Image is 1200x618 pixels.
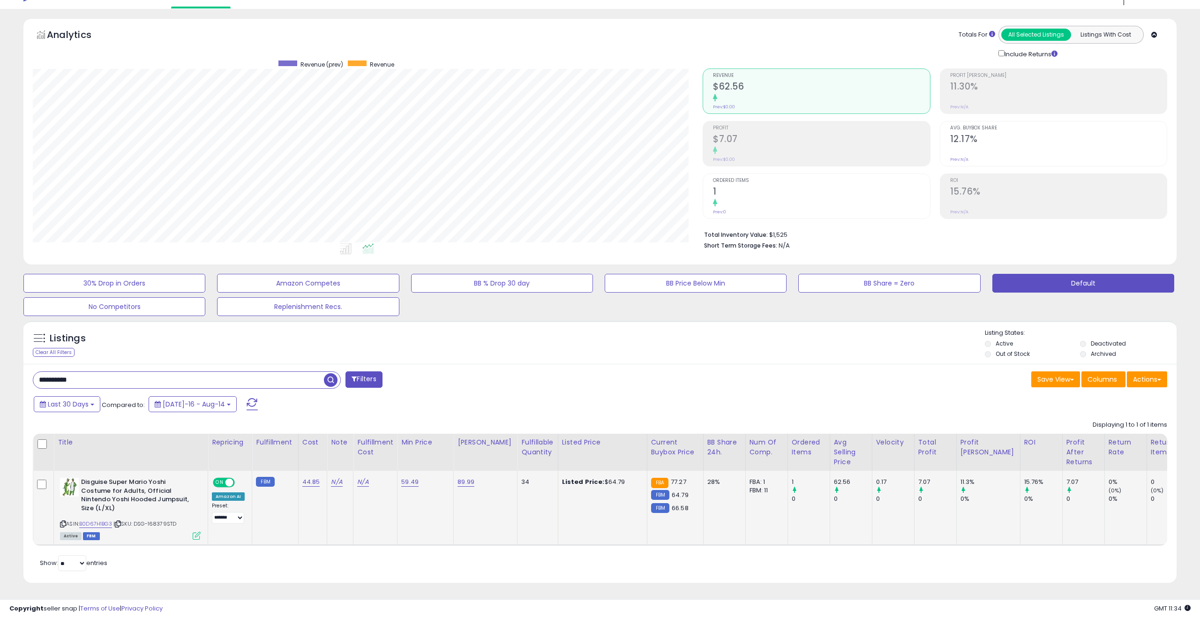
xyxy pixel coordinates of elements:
[562,478,640,486] div: $64.79
[1091,339,1126,347] label: Deactivated
[212,492,245,501] div: Amazon AI
[750,478,780,486] div: FBA: 1
[713,186,930,199] h2: 1
[1151,437,1185,457] div: Returned Items
[1001,29,1071,41] button: All Selected Listings
[256,437,294,447] div: Fulfillment
[950,81,1167,94] h2: 11.30%
[950,186,1167,199] h2: 15.76%
[457,477,474,487] a: 89.99
[48,399,89,409] span: Last 30 Days
[1109,495,1147,503] div: 0%
[651,490,669,500] small: FBM
[950,73,1167,78] span: Profit [PERSON_NAME]
[779,241,790,250] span: N/A
[950,178,1167,183] span: ROI
[23,274,205,293] button: 30% Drop in Orders
[1109,487,1122,494] small: (0%)
[60,532,82,540] span: All listings currently available for purchase on Amazon
[457,437,513,447] div: [PERSON_NAME]
[1071,29,1140,41] button: Listings With Cost
[79,520,112,528] a: B0D67H1BG3
[33,348,75,357] div: Clear All Filters
[1066,437,1101,467] div: Profit After Returns
[991,48,1069,59] div: Include Returns
[214,479,225,487] span: ON
[401,437,450,447] div: Min Price
[9,604,44,613] strong: Copyright
[792,478,830,486] div: 1
[149,396,237,412] button: [DATE]-16 - Aug-14
[1093,421,1167,430] div: Displaying 1 to 1 of 1 items
[950,134,1167,146] h2: 12.17%
[401,477,419,487] a: 59.49
[23,297,205,316] button: No Competitors
[302,437,323,447] div: Cost
[704,228,1160,240] li: $1,525
[1024,437,1058,447] div: ROI
[1109,478,1147,486] div: 0%
[713,81,930,94] h2: $62.56
[671,477,686,486] span: 77.27
[707,437,742,457] div: BB Share 24h.
[792,495,830,503] div: 0
[345,371,382,388] button: Filters
[212,503,245,524] div: Preset:
[792,437,826,457] div: Ordered Items
[1081,371,1125,387] button: Columns
[357,437,393,457] div: Fulfillment Cost
[60,478,79,497] img: 41vrSYqyx5L._SL40_.jpg
[1024,495,1062,503] div: 0%
[521,478,550,486] div: 34
[713,126,930,131] span: Profit
[798,274,980,293] button: BB Share = Zero
[60,478,201,539] div: ASIN:
[950,126,1167,131] span: Avg. Buybox Share
[331,477,342,487] a: N/A
[357,477,368,487] a: N/A
[9,604,163,613] div: seller snap | |
[1087,375,1117,384] span: Columns
[411,274,593,293] button: BB % Drop 30 day
[750,486,780,495] div: FBM: 11
[834,495,872,503] div: 0
[113,520,176,528] span: | SKU: DSG-168379STD
[163,399,225,409] span: [DATE]-16 - Aug-14
[50,332,86,345] h5: Listings
[985,329,1177,338] p: Listing States:
[876,478,914,486] div: 0.17
[960,478,1020,486] div: 11.3%
[58,437,204,447] div: Title
[704,241,777,249] b: Short Term Storage Fees:
[834,478,872,486] div: 62.56
[918,478,956,486] div: 7.07
[40,558,107,567] span: Show: entries
[47,28,110,44] h5: Analytics
[562,477,605,486] b: Listed Price:
[918,495,956,503] div: 0
[876,437,910,447] div: Velocity
[212,437,248,447] div: Repricing
[370,60,394,68] span: Revenue
[950,104,968,110] small: Prev: N/A
[876,495,914,503] div: 0
[80,604,120,613] a: Terms of Use
[713,157,735,162] small: Prev: $0.00
[1151,495,1189,503] div: 0
[713,104,735,110] small: Prev: $0.00
[302,477,320,487] a: 44.85
[256,477,274,487] small: FBM
[959,30,995,39] div: Totals For
[1066,478,1104,486] div: 7.07
[83,532,100,540] span: FBM
[1031,371,1080,387] button: Save View
[704,231,768,239] b: Total Inventory Value:
[1109,437,1143,457] div: Return Rate
[331,437,349,447] div: Note
[713,73,930,78] span: Revenue
[713,178,930,183] span: Ordered Items
[300,60,343,68] span: Revenue (prev)
[992,274,1174,293] button: Default
[605,274,787,293] button: BB Price Below Min
[960,495,1020,503] div: 0%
